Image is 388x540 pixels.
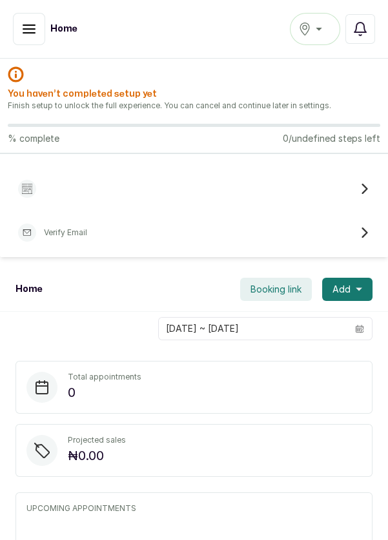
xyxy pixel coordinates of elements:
[159,318,347,340] input: Select date
[68,445,126,466] p: ₦0.00
[68,372,141,382] p: Total appointments
[44,227,87,238] p: Verify Email
[8,101,380,111] p: Finish setup to unlock the full experience. You can cancel and continue later in settings.
[68,435,126,445] p: Projected sales
[68,382,141,403] p: 0
[15,283,43,296] h1: Home
[322,278,373,301] button: Add
[250,283,301,296] span: Booking link
[8,88,380,101] h2: You haven’t completed setup yet
[283,132,380,145] p: 0/undefined steps left
[240,278,312,301] button: Booking link
[332,283,351,296] span: Add
[26,503,362,514] p: UPCOMING APPOINTMENTS
[355,324,364,333] svg: calendar
[8,132,59,145] p: % complete
[50,23,77,35] h1: Home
